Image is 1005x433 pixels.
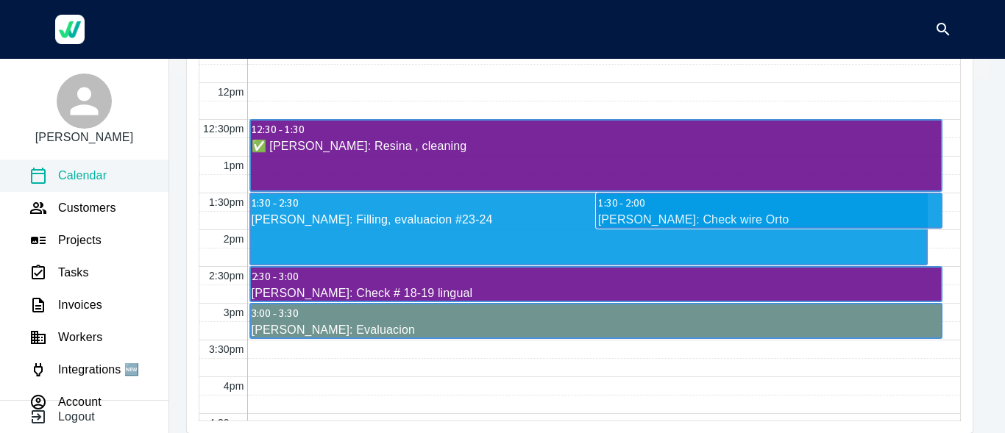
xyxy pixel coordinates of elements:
[224,233,244,245] span: 2pm
[58,264,89,282] p: Tasks
[58,167,107,185] p: Calendar
[58,296,102,314] p: Invoices
[29,329,102,346] a: Workers
[58,232,102,249] p: Projects
[251,137,941,155] div: ✅ [PERSON_NAME]: Resina , cleaning
[29,296,102,314] a: Invoices
[35,129,134,146] p: [PERSON_NAME]
[224,380,244,392] span: 4pm
[29,361,139,379] a: Integrations 🆕
[29,167,107,185] a: Calendar
[224,307,244,318] span: 3pm
[224,160,244,171] span: 1pm
[58,361,139,379] p: Integrations 🆕
[209,417,244,429] span: 4:30pm
[58,393,102,411] p: Account
[598,196,645,209] span: 1:30 - 2:00
[29,232,102,249] a: Projects
[597,211,941,229] div: [PERSON_NAME]: Check wire Orto
[252,306,299,319] span: 3:00 - 3:30
[209,196,244,208] span: 1:30pm
[209,270,244,282] span: 2:30pm
[58,329,102,346] p: Workers
[58,199,116,217] p: Customers
[29,199,116,217] a: Customers
[251,285,941,302] div: [PERSON_NAME]: Check # 18-19 lingual
[252,122,305,135] span: 12:30 - 1:30
[29,393,102,411] a: Account
[251,321,941,339] div: [PERSON_NAME]: Evaluacion
[209,343,244,355] span: 3:30pm
[251,211,926,229] div: [PERSON_NAME]: Filling, evaluacion #23-24
[252,196,299,209] span: 1:30 - 2:30
[29,264,89,282] a: Tasks
[252,269,299,282] span: 2:30 - 3:00
[203,49,244,61] span: 11:30am
[218,86,244,98] span: 12pm
[203,123,244,135] span: 12:30pm
[44,7,96,51] a: Werkgo Logo
[58,408,95,426] p: Logout
[55,15,85,44] img: Werkgo Logo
